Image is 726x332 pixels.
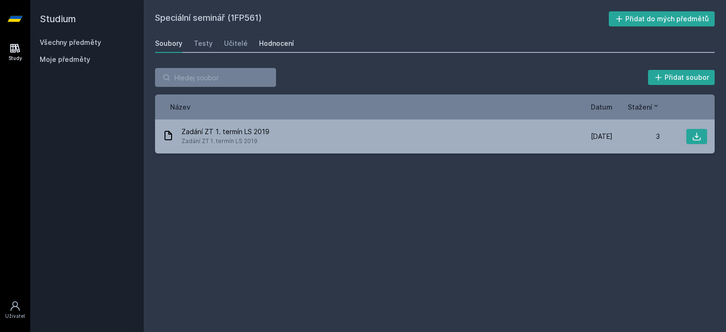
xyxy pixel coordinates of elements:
[591,132,613,141] span: [DATE]
[170,102,190,112] button: Název
[259,34,294,53] a: Hodnocení
[155,34,182,53] a: Soubory
[194,34,213,53] a: Testy
[40,38,101,46] a: Všechny předměty
[224,34,248,53] a: Učitelé
[40,55,90,64] span: Moje předměty
[628,102,652,112] span: Stažení
[613,132,660,141] div: 3
[155,11,609,26] h2: Speciální seminář (1FP561)
[2,296,28,324] a: Uživatel
[648,70,715,85] button: Přidat soubor
[194,39,213,48] div: Testy
[259,39,294,48] div: Hodnocení
[591,102,613,112] button: Datum
[9,55,22,62] div: Study
[181,127,269,136] span: Zadání ZT 1. termín LS 2019
[2,38,28,67] a: Study
[181,136,269,146] span: Zadání ZT 1. termín LS 2019
[5,313,25,320] div: Uživatel
[609,11,715,26] button: Přidat do mých předmětů
[155,39,182,48] div: Soubory
[224,39,248,48] div: Učitelé
[155,68,276,87] input: Hledej soubor
[628,102,660,112] button: Stažení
